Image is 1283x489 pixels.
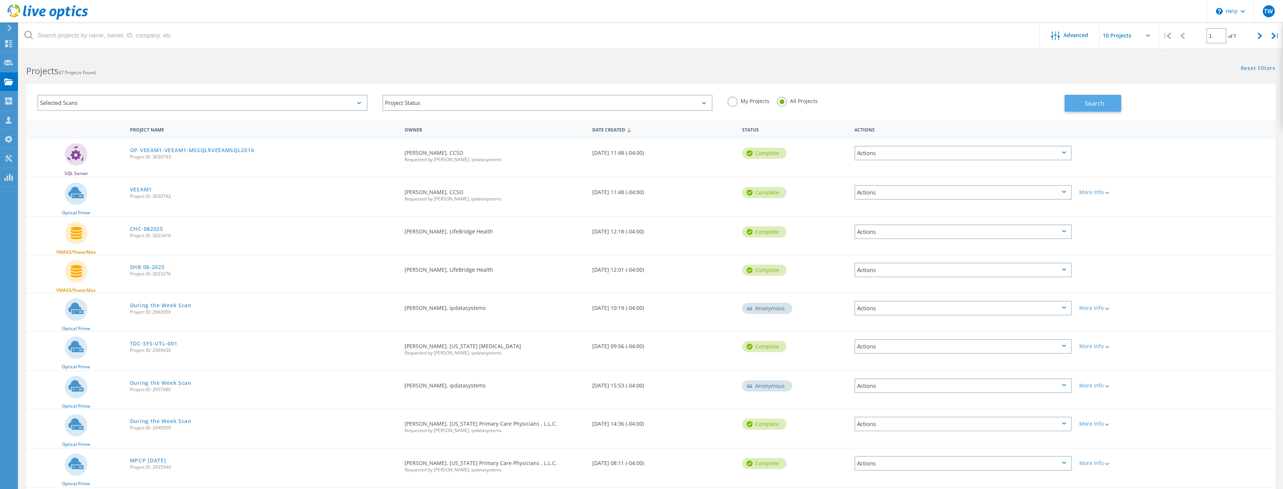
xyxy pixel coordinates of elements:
span: Project ID: 2992959 [130,310,397,314]
div: Actions [854,417,1072,431]
span: Requested by [PERSON_NAME], ipdatasystems [405,197,584,201]
div: Actions [854,263,1072,277]
div: More Info [1079,461,1172,466]
div: Actions [854,224,1072,239]
span: Optical Prime [62,326,90,331]
div: Anonymous [742,303,792,314]
span: Project ID: 2957980 [130,387,397,392]
div: Status [738,122,851,136]
a: CHC-082025 [130,226,163,232]
span: Requested by [PERSON_NAME], ipdatasystems [405,157,584,162]
span: SQL Server [64,171,88,176]
div: | [1159,22,1175,49]
div: | [1268,22,1283,49]
div: Actions [854,378,1072,393]
div: More Info [1079,344,1172,349]
div: Complete [742,148,787,159]
div: More Info [1079,421,1172,426]
svg: \n [1216,8,1223,15]
span: Project ID: 3023416 [130,233,397,238]
b: Projects [26,65,58,77]
span: Project ID: 2969430 [130,348,397,353]
div: [PERSON_NAME], ipdatasystems [401,371,588,396]
span: Optical Prime [62,404,90,408]
span: Requested by [PERSON_NAME], ipdatasystems [405,468,584,472]
div: Complete [742,187,787,198]
label: All Projects [777,97,818,104]
a: During the Week Scan [130,380,191,386]
span: Project ID: 2935544 [130,465,397,470]
div: Complete [742,341,787,352]
span: Advanced [1063,33,1088,38]
div: Selected Scans [37,95,367,111]
div: Complete [742,419,787,430]
div: Actions [854,456,1072,471]
a: Reset Filters [1241,66,1276,72]
span: Project ID: 2940559 [130,426,397,430]
div: Complete [742,265,787,276]
div: [DATE] 15:53 (-04:00) [588,371,738,396]
div: Actions [854,339,1072,354]
button: Search [1065,95,1121,112]
input: Search projects by name, owner, ID, company, etc [19,22,1040,49]
div: Complete [742,226,787,238]
a: MPCP [DATE] [130,458,166,463]
div: Complete [742,458,787,469]
div: [DATE] 10:19 (-04:00) [588,293,738,318]
div: More Info [1079,383,1172,388]
span: of 7 [1228,33,1236,39]
span: VMAX3/PowerMax [56,288,96,293]
a: SHB 08-2025 [130,265,165,270]
div: [PERSON_NAME], LifeBridge Health [401,217,588,242]
div: Project Name [126,122,401,136]
a: OP-VEEAM1-VEEAM1-MSSQL$VEEAMSQL2016 [130,148,254,153]
div: [PERSON_NAME], CCSO [401,178,588,209]
div: More Info [1079,305,1172,311]
span: VMAX3/PowerMax [56,250,96,254]
span: Project ID: 3030743 [130,155,397,159]
div: [DATE] 12:01 (-04:00) [588,255,738,280]
div: Actions [854,301,1072,316]
div: Actions [851,122,1075,136]
div: [DATE] 08:11 (-04:00) [588,449,738,473]
div: [PERSON_NAME], LifeBridge Health [401,255,588,280]
a: VEEAM1 [130,187,152,192]
span: Project ID: 3023376 [130,272,397,276]
div: More Info [1079,190,1172,195]
a: TDC-SYS-UTL-001 [130,341,178,346]
label: My Projects [727,97,769,104]
div: Date Created [588,122,738,136]
a: During the Week Scan [130,419,191,424]
div: Owner [401,122,588,136]
div: [PERSON_NAME], CCSO [401,138,588,169]
div: Actions [854,185,1072,200]
div: [DATE] 11:48 (-04:00) [588,178,738,202]
div: [PERSON_NAME], ipdatasystems [401,293,588,318]
div: [PERSON_NAME], [US_STATE] Primary Care Physicians , L.L.C. [401,409,588,440]
span: Optical Prime [62,211,90,215]
span: Requested by [PERSON_NAME], ipdatasystems [405,428,584,433]
a: Live Optics Dashboard [7,16,88,21]
div: [PERSON_NAME], [US_STATE] [MEDICAL_DATA] [401,332,588,363]
div: Anonymous [742,380,792,392]
span: TW [1264,8,1273,14]
div: Project Status [382,95,712,111]
span: Optical Prime [62,442,90,447]
span: Project ID: 3030742 [130,194,397,199]
div: [DATE] 11:48 (-04:00) [588,138,738,163]
a: During the Week Scan [130,303,191,308]
div: [DATE] 09:56 (-04:00) [588,332,738,356]
span: Requested by [PERSON_NAME], ipdatasystems [405,351,584,355]
div: [DATE] 14:36 (-04:00) [588,409,738,434]
div: [PERSON_NAME], [US_STATE] Primary Care Physicians , L.L.C. [401,449,588,480]
div: Actions [854,146,1072,160]
span: Optical Prime [62,365,90,369]
span: Optical Prime [62,482,90,486]
span: 67 Projects Found [58,69,96,76]
span: Search [1085,99,1104,108]
div: [DATE] 12:18 (-04:00) [588,217,738,242]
